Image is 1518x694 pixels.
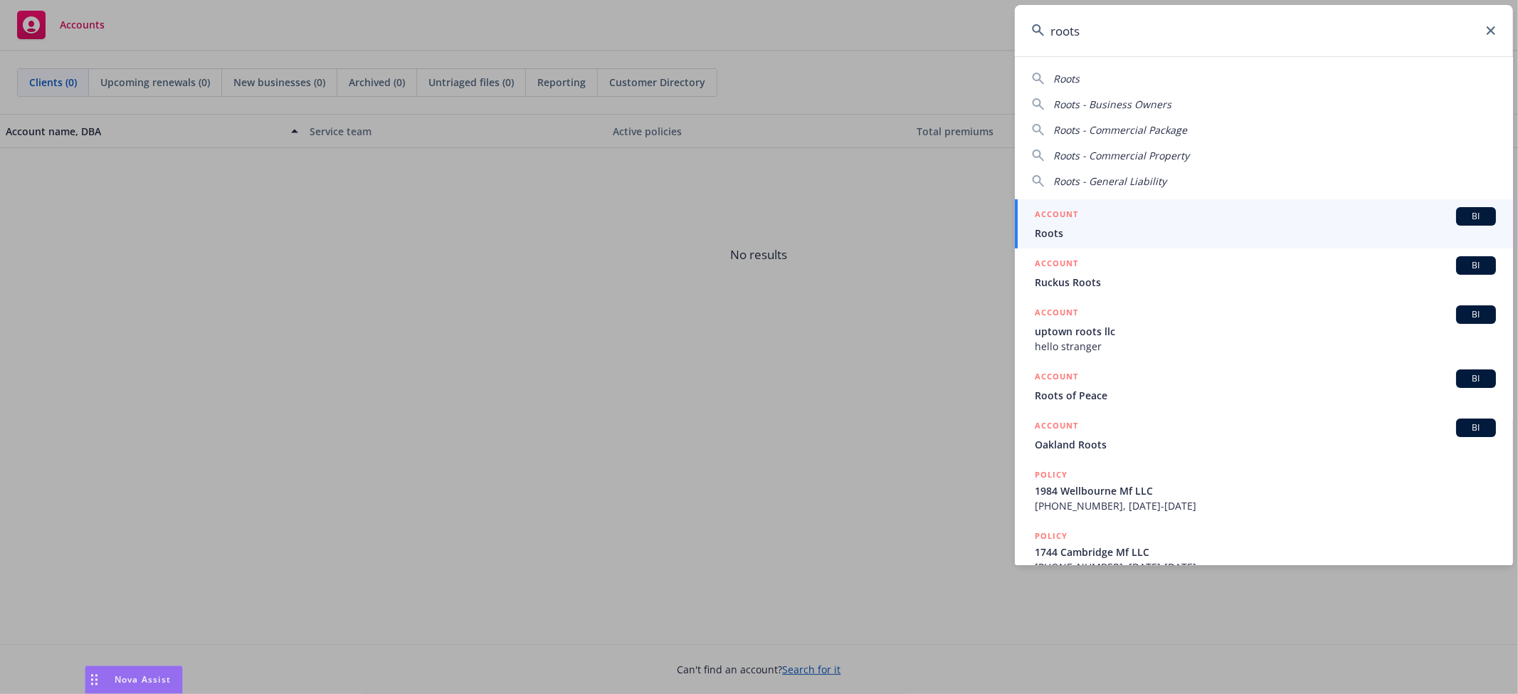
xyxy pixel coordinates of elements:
[1015,199,1513,248] a: ACCOUNTBIRoots
[1015,460,1513,521] a: POLICY1984 Wellbourne Mf LLC[PHONE_NUMBER], [DATE]-[DATE]
[85,666,183,694] button: Nova Assist
[1462,210,1490,223] span: BI
[1015,248,1513,298] a: ACCOUNTBIRuckus Roots
[1015,5,1513,56] input: Search...
[1035,498,1496,513] span: [PHONE_NUMBER], [DATE]-[DATE]
[1035,275,1496,290] span: Ruckus Roots
[1035,419,1078,436] h5: ACCOUNT
[115,673,171,685] span: Nova Assist
[1015,362,1513,411] a: ACCOUNTBIRoots of Peace
[1035,483,1496,498] span: 1984 Wellbourne Mf LLC
[1462,259,1490,272] span: BI
[85,666,103,693] div: Drag to move
[1053,123,1187,137] span: Roots - Commercial Package
[1035,388,1496,403] span: Roots of Peace
[1053,72,1080,85] span: Roots
[1053,149,1189,162] span: Roots - Commercial Property
[1035,226,1496,241] span: Roots
[1035,369,1078,387] h5: ACCOUNT
[1035,545,1496,559] span: 1744 Cambridge Mf LLC
[1035,324,1496,339] span: uptown roots llc
[1035,339,1496,354] span: hello stranger
[1462,308,1490,321] span: BI
[1035,256,1078,273] h5: ACCOUNT
[1035,468,1068,482] h5: POLICY
[1053,98,1171,111] span: Roots - Business Owners
[1035,305,1078,322] h5: ACCOUNT
[1462,421,1490,434] span: BI
[1035,559,1496,574] span: [PHONE_NUMBER], [DATE]-[DATE]
[1015,521,1513,582] a: POLICY1744 Cambridge Mf LLC[PHONE_NUMBER], [DATE]-[DATE]
[1035,437,1496,452] span: Oakland Roots
[1053,174,1166,188] span: Roots - General Liability
[1035,529,1068,543] h5: POLICY
[1015,298,1513,362] a: ACCOUNTBIuptown roots llchello stranger
[1015,411,1513,460] a: ACCOUNTBIOakland Roots
[1035,207,1078,224] h5: ACCOUNT
[1462,372,1490,385] span: BI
